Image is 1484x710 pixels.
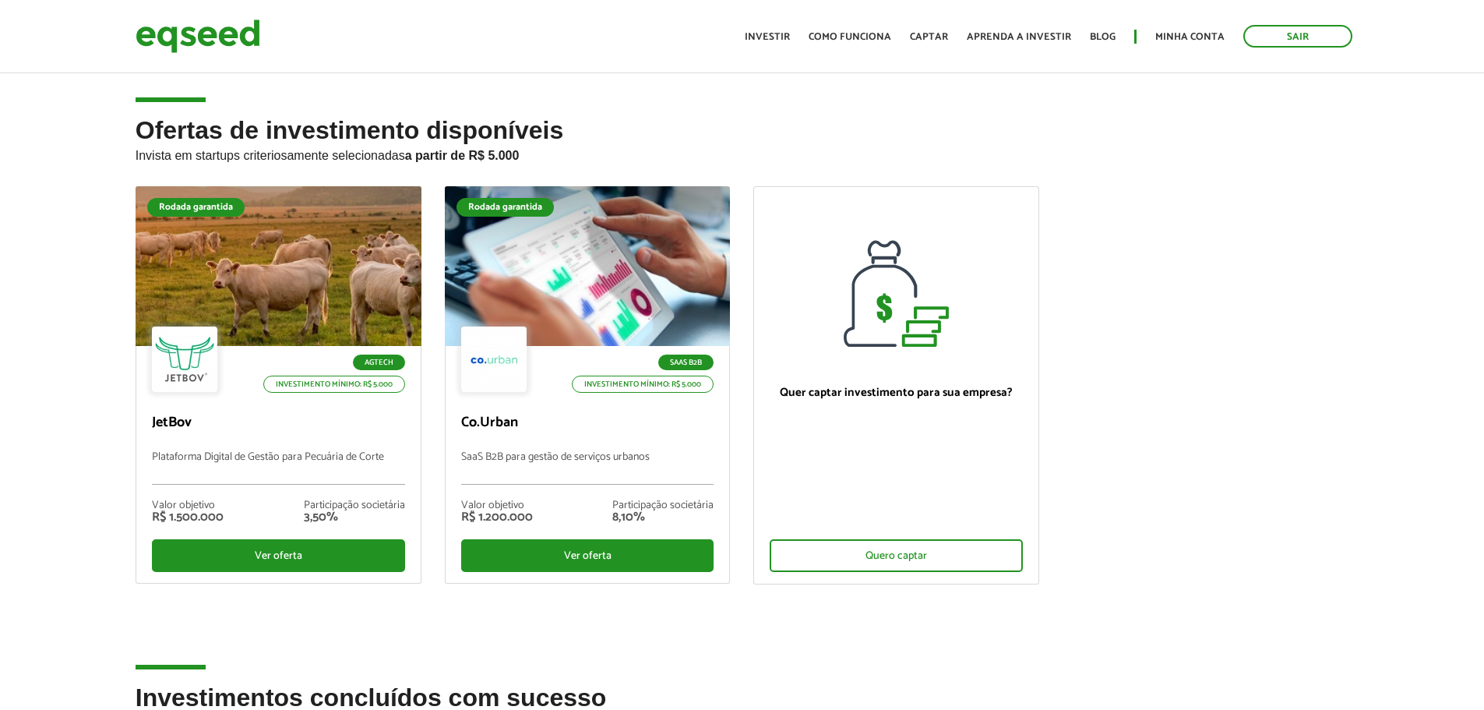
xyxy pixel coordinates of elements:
[152,539,405,572] div: Ver oferta
[770,539,1023,572] div: Quero captar
[304,500,405,511] div: Participação societária
[152,500,224,511] div: Valor objetivo
[612,511,714,524] div: 8,10%
[745,32,790,42] a: Investir
[1090,32,1116,42] a: Blog
[147,198,245,217] div: Rodada garantida
[136,144,1349,163] p: Invista em startups criteriosamente selecionadas
[152,415,405,432] p: JetBov
[461,451,714,485] p: SaaS B2B para gestão de serviços urbanos
[612,500,714,511] div: Participação societária
[136,16,260,57] img: EqSeed
[1243,25,1352,48] a: Sair
[263,376,405,393] p: Investimento mínimo: R$ 5.000
[136,117,1349,186] h2: Ofertas de investimento disponíveis
[304,511,405,524] div: 3,50%
[456,198,554,217] div: Rodada garantida
[967,32,1071,42] a: Aprenda a investir
[461,539,714,572] div: Ver oferta
[770,386,1023,400] p: Quer captar investimento para sua empresa?
[572,376,714,393] p: Investimento mínimo: R$ 5.000
[910,32,948,42] a: Captar
[753,186,1039,585] a: Quer captar investimento para sua empresa? Quero captar
[136,186,421,584] a: Rodada garantida Agtech Investimento mínimo: R$ 5.000 JetBov Plataforma Digital de Gestão para Pe...
[405,149,520,162] strong: a partir de R$ 5.000
[1155,32,1225,42] a: Minha conta
[461,500,533,511] div: Valor objetivo
[461,415,714,432] p: Co.Urban
[152,451,405,485] p: Plataforma Digital de Gestão para Pecuária de Corte
[152,511,224,524] div: R$ 1.500.000
[809,32,891,42] a: Como funciona
[445,186,731,584] a: Rodada garantida SaaS B2B Investimento mínimo: R$ 5.000 Co.Urban SaaS B2B para gestão de serviços...
[353,355,405,370] p: Agtech
[461,511,533,524] div: R$ 1.200.000
[658,355,714,370] p: SaaS B2B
